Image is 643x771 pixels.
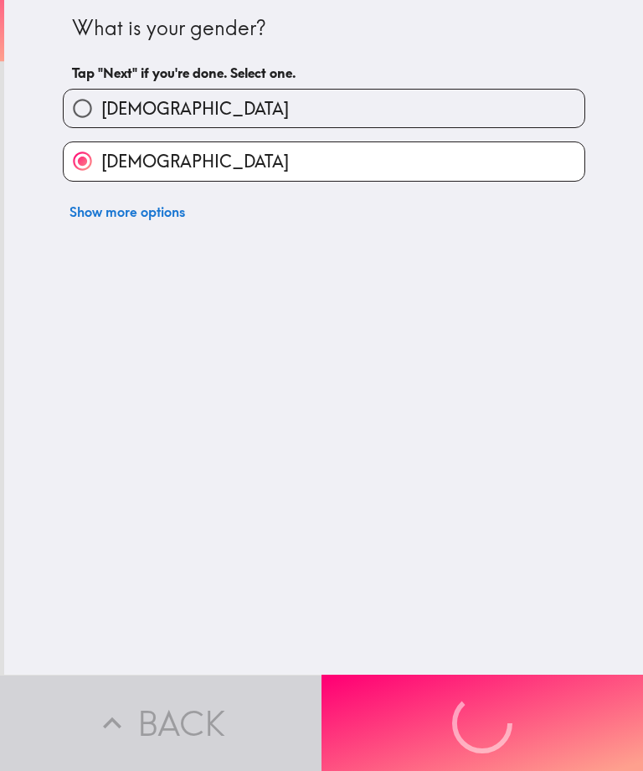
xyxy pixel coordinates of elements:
[63,195,192,229] button: Show more options
[72,14,576,43] div: What is your gender?
[64,90,584,127] button: [DEMOGRAPHIC_DATA]
[101,97,289,121] span: [DEMOGRAPHIC_DATA]
[72,64,576,82] h6: Tap "Next" if you're done. Select one.
[64,142,584,180] button: [DEMOGRAPHIC_DATA]
[101,150,289,173] span: [DEMOGRAPHIC_DATA]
